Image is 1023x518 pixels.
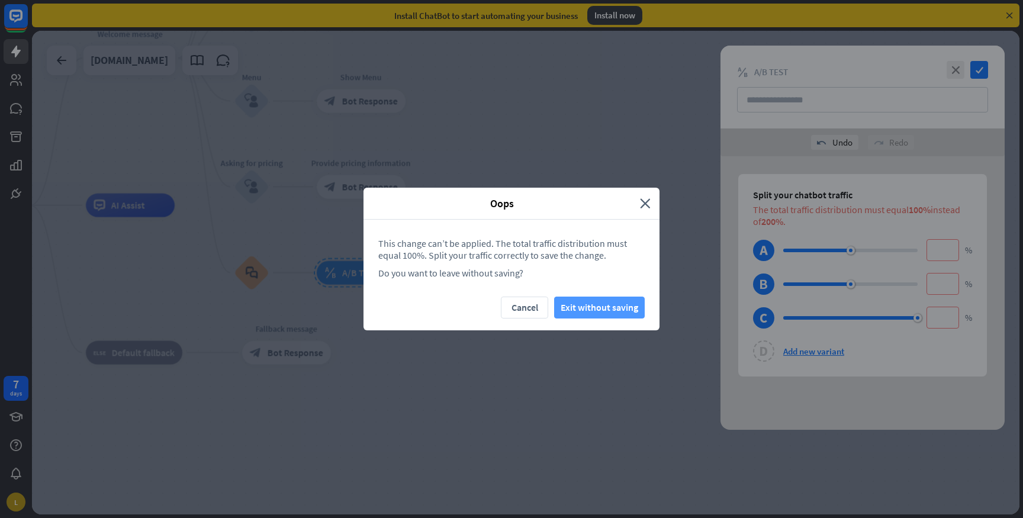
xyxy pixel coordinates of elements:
div: This change can’t be applied. The total traffic distribution must equal 100%. Split your traffic ... [378,237,645,261]
button: Exit without saving [554,297,645,318]
button: Cancel [501,297,548,318]
div: Do you want to leave without saving? [378,267,645,279]
button: Open LiveChat chat widget [9,5,45,40]
i: close [640,197,651,210]
span: Oops [372,197,631,210]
